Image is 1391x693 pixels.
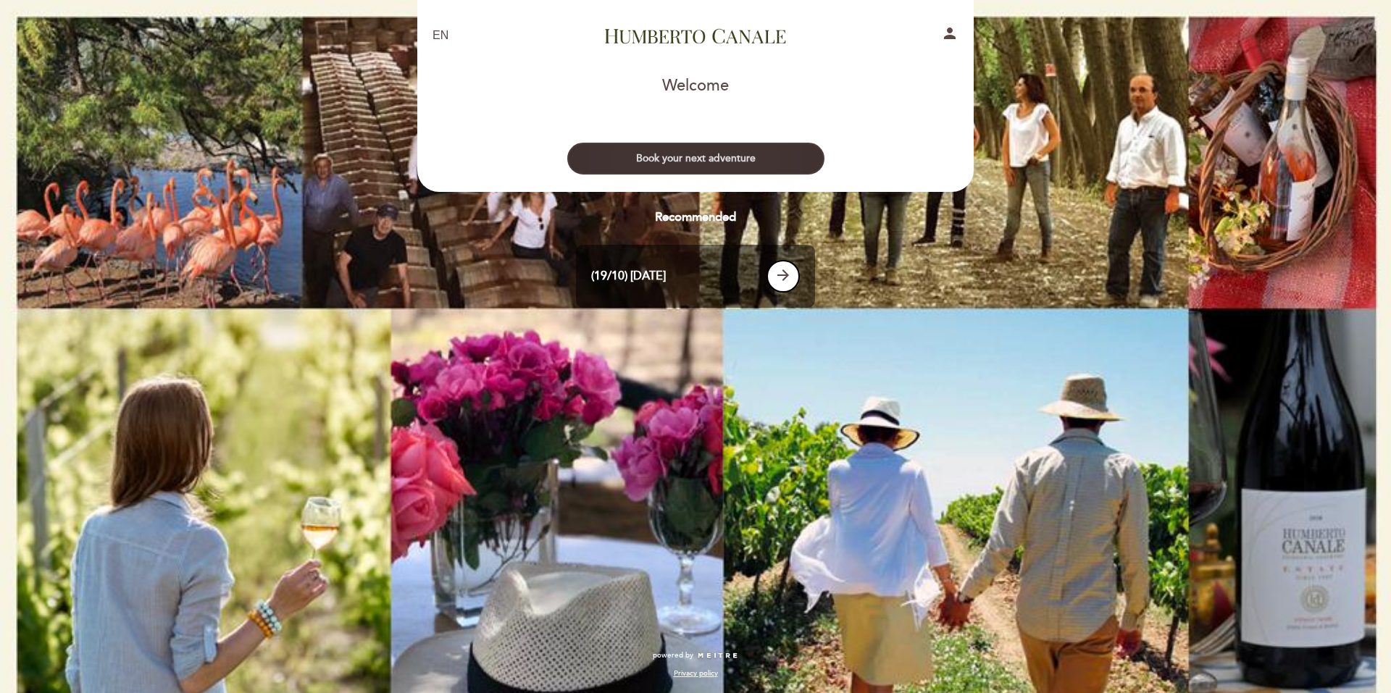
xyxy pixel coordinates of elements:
[605,16,786,56] a: Bodega [PERSON_NAME]
[941,25,958,47] button: person
[774,266,792,284] i: arrow_forward
[674,668,718,679] a: Privacy policy
[697,652,738,660] img: MEITRE
[941,25,958,42] i: person
[427,211,964,224] h3: Recommended
[591,268,730,285] p: (19/10) [DATE]
[653,650,693,660] span: powered by
[653,650,738,660] a: powered by
[766,260,800,293] button: arrow_forward
[662,77,729,95] h1: Welcome
[567,143,824,175] button: Book your next adventure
